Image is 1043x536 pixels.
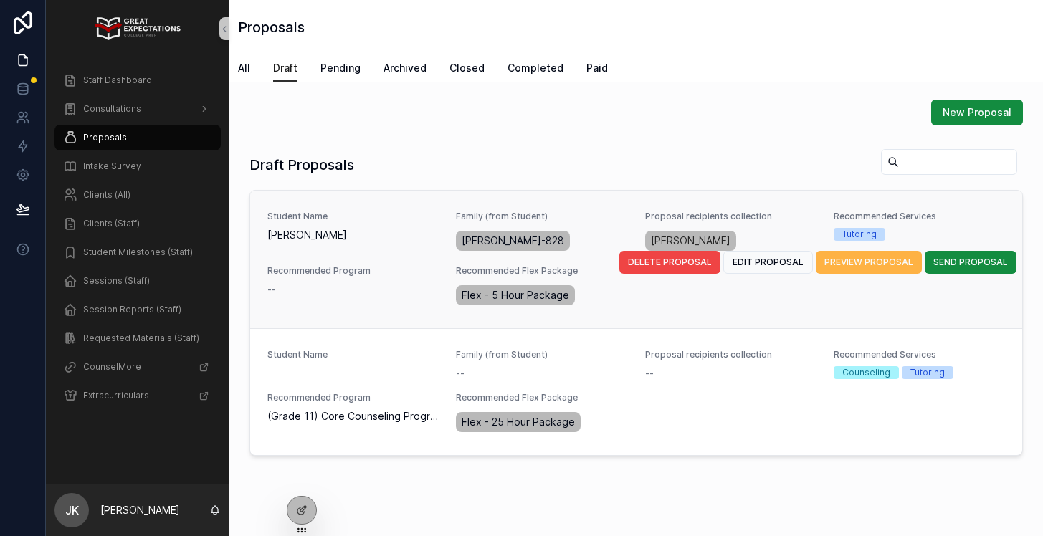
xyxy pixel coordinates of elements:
span: SEND PROPOSAL [933,257,1008,268]
img: App logo [95,17,180,40]
span: [PERSON_NAME]-828 [462,234,564,248]
button: New Proposal [931,100,1023,125]
a: Pending [320,55,361,84]
span: Flex - 5 Hour Package [462,288,569,302]
span: Pending [320,61,361,75]
a: CounselMore [54,354,221,380]
span: JK [65,502,79,519]
a: Paid [586,55,608,84]
span: Proposals [83,132,127,143]
span: Clients (All) [83,189,130,201]
span: Student Name [267,211,439,222]
span: Paid [586,61,608,75]
a: Session Reports (Staff) [54,297,221,322]
span: Completed [508,61,563,75]
span: Session Reports (Staff) [83,304,181,315]
span: -- [267,282,276,297]
span: [PERSON_NAME] [651,234,730,248]
span: EDIT PROPOSAL [733,257,804,268]
span: New Proposal [943,105,1011,120]
span: Recommended Services [834,349,1005,360]
span: Staff Dashboard [83,75,152,86]
button: PREVIEW PROPOSAL [816,251,922,274]
span: Recommended Flex Package [456,392,627,403]
span: Student Milestones (Staff) [83,247,193,258]
span: Proposal recipients collection [645,349,816,360]
a: Draft [273,55,297,82]
a: Archived [384,55,427,84]
span: Intake Survey [83,161,141,172]
span: PREVIEW PROPOSAL [824,257,913,268]
button: SEND PROPOSAL [925,251,1016,274]
span: -- [645,366,654,381]
a: Closed [449,55,485,84]
a: Student Name[PERSON_NAME]Family (from Student)[PERSON_NAME]-828Proposal recipients collection[PER... [250,191,1022,328]
span: Consultations [83,103,141,115]
span: Family (from Student) [456,349,627,360]
span: Recommended Flex Package [456,265,627,277]
a: [PERSON_NAME] [645,231,736,251]
span: Sessions (Staff) [83,275,150,287]
a: Clients (Staff) [54,211,221,236]
a: Student NameFamily (from Student)--Proposal recipients collection--Recommended ServicesCounseling... [250,328,1022,455]
span: Clients (Staff) [83,218,140,229]
a: Proposals [54,125,221,150]
a: All [238,55,250,84]
span: Draft [273,61,297,75]
a: Completed [508,55,563,84]
span: [PERSON_NAME] [267,228,439,242]
div: Tutoring [842,228,877,241]
a: Student Milestones (Staff) [54,239,221,265]
button: DELETE PROPOSAL [619,251,720,274]
span: Archived [384,61,427,75]
a: Extracurriculars [54,383,221,408]
h1: Draft Proposals [249,155,354,175]
div: Counseling [842,366,890,379]
span: (Grade 11) Core Counseling Program [267,409,439,423]
a: Consultations [54,96,221,122]
p: [PERSON_NAME] [100,503,180,517]
span: All [238,61,250,75]
span: -- [456,366,465,381]
span: Flex - 25 Hour Package [462,415,575,429]
span: Family (from Student) [456,211,627,222]
a: Staff Dashboard [54,67,221,93]
span: Requested Materials (Staff) [83,332,199,344]
span: DELETE PROPOSAL [628,257,712,268]
span: Recommended Program [267,392,439,403]
span: Recommended Program [267,265,439,277]
span: Recommended Services [834,211,1005,222]
a: Sessions (Staff) [54,268,221,294]
span: Extracurriculars [83,390,149,401]
a: Intake Survey [54,153,221,179]
h1: Proposals [238,17,305,37]
div: Tutoring [910,366,945,379]
span: CounselMore [83,361,141,373]
a: Clients (All) [54,182,221,208]
a: Requested Materials (Staff) [54,325,221,351]
button: EDIT PROPOSAL [723,251,813,274]
span: Closed [449,61,485,75]
div: scrollable content [46,57,229,427]
span: Proposal recipients collection [645,211,816,222]
span: Student Name [267,349,439,360]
